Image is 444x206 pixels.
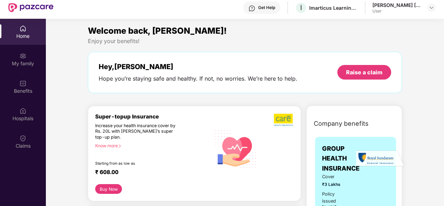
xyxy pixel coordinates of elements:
div: Increase your health insurance cover by Rs. 20L with [PERSON_NAME]’s super top-up plan. [95,123,181,140]
div: Super-topup Insurance [95,113,211,120]
div: Hope you’re staying safe and healthy. If not, no worries. We’re here to help. [99,75,297,82]
button: Buy Now [95,184,122,194]
div: Hey, [PERSON_NAME] [99,63,297,71]
div: Know more [95,143,207,148]
img: New Pazcare Logo [8,3,54,12]
span: ₹3 Lakhs [322,181,347,188]
div: Imarticus Learning Private Limited [309,5,358,11]
img: svg+xml;base64,PHN2ZyBpZD0iRHJvcGRvd24tMzJ4MzIiIHhtbG5zPSJodHRwOi8vd3d3LnczLm9yZy8yMDAwL3N2ZyIgd2... [429,5,434,10]
img: svg+xml;base64,PHN2ZyBpZD0iQ2xhaW0iIHhtbG5zPSJodHRwOi8vd3d3LnczLm9yZy8yMDAwL3N2ZyIgd2lkdGg9IjIwIi... [19,135,26,142]
img: svg+xml;base64,PHN2ZyB3aWR0aD0iMjAiIGhlaWdodD0iMjAiIHZpZXdCb3g9IjAgMCAyMCAyMCIgZmlsbD0ibm9uZSIgeG... [19,52,26,59]
div: ₹ 608.00 [95,169,204,177]
img: svg+xml;base64,PHN2ZyB4bWxucz0iaHR0cDovL3d3dy53My5vcmcvMjAwMC9zdmciIHhtbG5zOnhsaW5rPSJodHRwOi8vd3... [211,123,261,174]
span: Cover [322,173,347,180]
span: Company benefits [314,119,369,129]
div: Enjoy your benefits! [88,38,402,45]
img: svg+xml;base64,PHN2ZyBpZD0iSG9tZSIgeG1sbnM9Imh0dHA6Ly93d3cudzMub3JnLzIwMDAvc3ZnIiB3aWR0aD0iMjAiIG... [19,25,26,32]
div: Raise a claim [346,68,383,76]
div: Policy issued [322,191,347,205]
img: svg+xml;base64,PHN2ZyBpZD0iQmVuZWZpdHMiIHhtbG5zPSJodHRwOi8vd3d3LnczLm9yZy8yMDAwL3N2ZyIgd2lkdGg9Ij... [19,80,26,87]
div: User [372,8,421,14]
img: b5dec4f62d2307b9de63beb79f102df3.png [274,113,294,126]
span: I [300,3,302,12]
span: right [118,144,122,148]
div: Get Help [258,5,275,10]
img: insurerLogo [356,150,405,167]
img: svg+xml;base64,PHN2ZyBpZD0iSGVscC0zMngzMiIgeG1sbnM9Imh0dHA6Ly93d3cudzMub3JnLzIwMDAvc3ZnIiB3aWR0aD... [248,5,255,12]
span: GROUP HEALTH INSURANCE [322,144,360,173]
span: Welcome back, [PERSON_NAME]! [88,26,227,36]
div: Starting from as low as [95,161,181,166]
img: svg+xml;base64,PHN2ZyBpZD0iSG9zcGl0YWxzIiB4bWxucz0iaHR0cDovL3d3dy53My5vcmcvMjAwMC9zdmciIHdpZHRoPS... [19,107,26,114]
div: [PERSON_NAME] [PERSON_NAME] [372,2,421,8]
